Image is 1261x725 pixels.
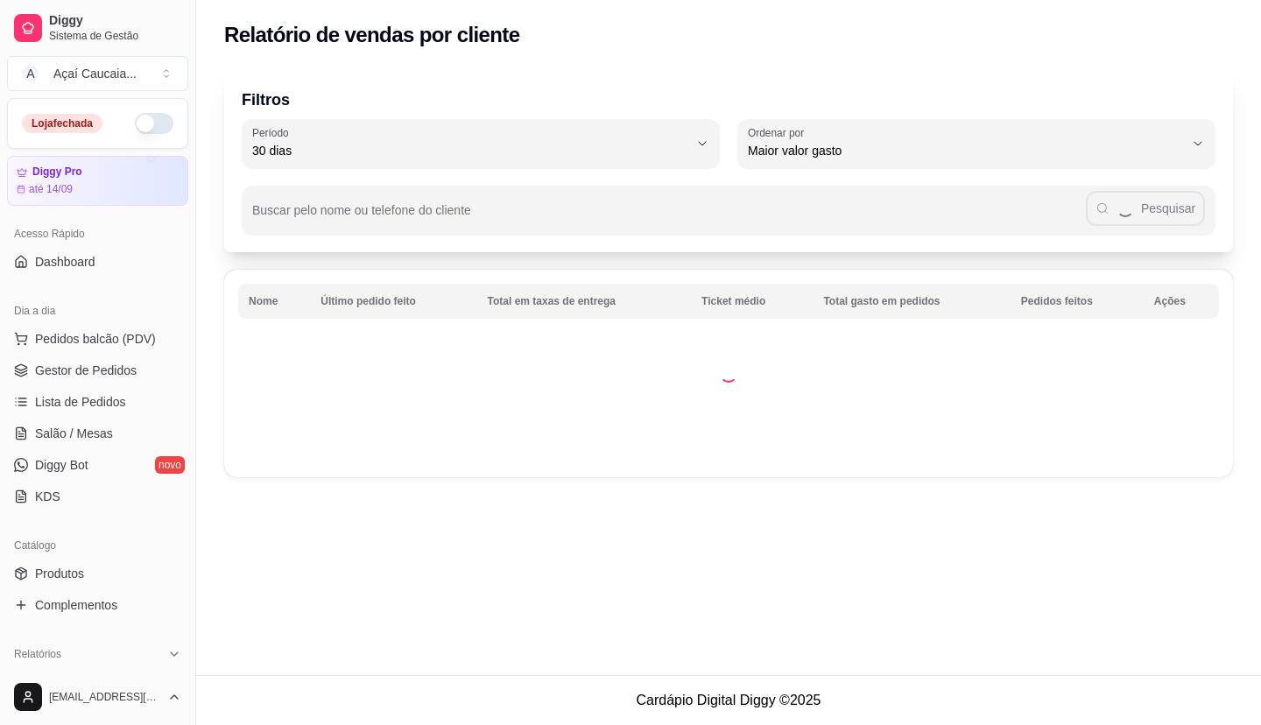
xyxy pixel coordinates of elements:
[7,388,188,416] a: Lista de Pedidos
[7,297,188,325] div: Dia a dia
[252,208,1086,226] input: Buscar pelo nome ou telefone do cliente
[35,253,95,271] span: Dashboard
[7,668,188,696] a: Relatórios de vendas
[7,220,188,248] div: Acesso Rápido
[7,356,188,384] a: Gestor de Pedidos
[35,596,117,614] span: Complementos
[7,56,188,91] button: Select a team
[242,88,1215,112] p: Filtros
[748,125,810,140] label: Ordenar por
[224,21,520,49] h2: Relatório de vendas por cliente
[737,119,1215,168] button: Ordenar porMaior valor gasto
[252,142,688,159] span: 30 dias
[7,591,188,619] a: Complementos
[35,393,126,411] span: Lista de Pedidos
[7,156,188,206] a: Diggy Proaté 14/09
[32,165,82,179] article: Diggy Pro
[35,425,113,442] span: Salão / Mesas
[35,488,60,505] span: KDS
[49,13,181,29] span: Diggy
[22,65,39,82] span: A
[7,248,188,276] a: Dashboard
[22,114,102,133] div: Loja fechada
[49,29,181,43] span: Sistema de Gestão
[29,182,73,196] article: até 14/09
[35,362,137,379] span: Gestor de Pedidos
[7,560,188,588] a: Produtos
[7,7,188,49] a: DiggySistema de Gestão
[196,675,1261,725] footer: Cardápio Digital Diggy © 2025
[35,565,84,582] span: Produtos
[7,482,188,510] a: KDS
[7,676,188,718] button: [EMAIL_ADDRESS][DOMAIN_NAME]
[7,451,188,479] a: Diggy Botnovo
[7,419,188,447] a: Salão / Mesas
[49,690,160,704] span: [EMAIL_ADDRESS][DOMAIN_NAME]
[720,365,737,383] div: Loading
[242,119,720,168] button: Período30 dias
[135,113,173,134] button: Alterar Status
[53,65,137,82] div: Açaí Caucaia ...
[748,142,1184,159] span: Maior valor gasto
[7,531,188,560] div: Catálogo
[14,647,61,661] span: Relatórios
[35,330,156,348] span: Pedidos balcão (PDV)
[252,125,294,140] label: Período
[35,456,88,474] span: Diggy Bot
[7,325,188,353] button: Pedidos balcão (PDV)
